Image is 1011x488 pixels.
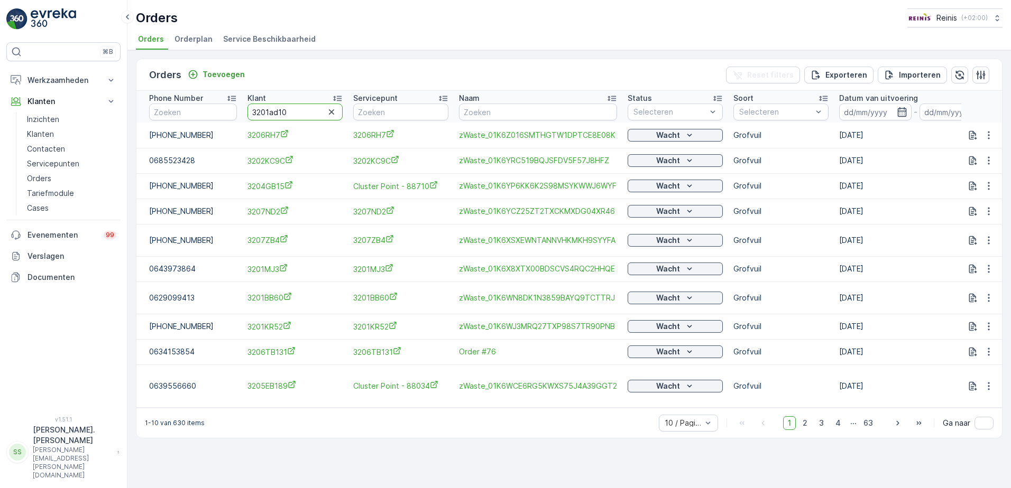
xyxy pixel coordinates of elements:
[9,444,26,461] div: SS
[656,181,680,191] p: Wacht
[936,13,957,23] p: Reinis
[656,321,680,332] p: Wacht
[149,104,237,120] input: Zoeken
[353,104,448,120] input: Zoeken
[353,93,398,104] p: Servicepunt
[459,181,617,191] span: zWaste_01K6YP6KK6K2S98MSYKWWJ6WYF
[353,321,448,332] span: 3201KR52
[353,380,448,391] span: Cluster Point - 88034
[859,416,878,430] span: 63
[733,130,829,140] p: Grofvuil
[920,104,992,120] input: dd/mm/yyyy
[353,234,448,246] a: 3207ZB4
[149,68,181,82] p: Orders
[27,272,116,283] p: Documenten
[733,181,829,191] p: Grofvuil
[353,292,448,303] a: 3201BB60
[6,425,121,480] button: SS[PERSON_NAME].[PERSON_NAME][PERSON_NAME][EMAIL_ADDRESS][PERSON_NAME][DOMAIN_NAME]
[733,206,829,217] p: Grofvuil
[839,93,918,104] p: Datum van uitvoering
[23,186,121,201] a: Tariefmodule
[247,380,343,391] a: 3205EB189
[878,67,947,83] button: Importeren
[247,292,343,303] a: 3201BB60
[739,107,812,117] p: Selecteren
[247,155,343,166] a: 3202KC9C
[203,69,245,80] p: Toevoegen
[103,48,113,56] p: ⌘B
[149,181,237,191] p: [PHONE_NUMBER]
[825,70,867,80] p: Exporteren
[656,155,680,166] p: Wacht
[914,106,917,118] p: -
[459,93,480,104] p: Naam
[733,93,753,104] p: Soort
[656,381,680,391] p: Wacht
[656,346,680,357] p: Wacht
[628,154,723,167] button: Wacht
[834,314,997,339] td: [DATE]
[106,231,114,239] p: 99
[834,256,997,281] td: [DATE]
[247,206,343,217] span: 3207ND2
[628,345,723,358] button: Wacht
[459,293,617,303] a: zWaste_01K6WN8DK1N3859BAYQ9TCTTRJ
[656,293,680,303] p: Wacht
[23,171,121,186] a: Orders
[459,264,617,274] a: zWaste_01K6X8XTX00BDSCVS4RQC2HHQE
[733,264,829,274] p: Grofvuil
[907,8,1003,27] button: Reinis(+02:00)
[223,34,316,44] span: Service Beschikbaarheid
[628,380,723,392] button: Wacht
[628,234,723,247] button: Wacht
[23,127,121,142] a: Klanten
[628,129,723,142] button: Wacht
[726,67,800,83] button: Reset filters
[183,68,249,81] button: Toevoegen
[247,321,343,332] span: 3201KR52
[353,206,448,217] span: 3207ND2
[149,264,237,274] p: 0643973864
[656,264,680,274] p: Wacht
[798,416,812,430] span: 2
[834,123,997,148] td: [DATE]
[27,96,99,107] p: Klanten
[459,155,617,166] span: zWaste_01K6YRC519BQJSFDV5F57J8HFZ
[247,93,266,104] p: Klant
[834,224,997,256] td: [DATE]
[834,364,997,407] td: [DATE]
[6,267,121,288] a: Documenten
[247,234,343,246] a: 3207ZB4
[850,416,857,430] p: ...
[247,181,343,192] a: 3204GB15
[149,155,237,166] p: 0685523428
[459,235,617,246] span: zWaste_01K6XSXEWNTANNVHKMKH9SYYFA
[834,148,997,173] td: [DATE]
[831,416,845,430] span: 4
[733,235,829,246] p: Grofvuil
[733,321,829,332] p: Grofvuil
[6,70,121,91] button: Werkzaamheden
[353,155,448,166] a: 3202KC9C
[27,144,65,154] p: Contacten
[839,104,912,120] input: dd/mm/yyyy
[459,206,617,217] a: zWaste_01K6YCZ25ZT2TXCKMXDG04XR46
[628,180,723,192] button: Wacht
[174,34,213,44] span: Orderplan
[814,416,829,430] span: 3
[633,107,706,117] p: Selecteren
[353,264,448,275] span: 3201MJ3
[149,321,237,332] p: [PHONE_NUMBER]
[149,381,237,391] p: 0639556660
[459,104,617,120] input: Zoeken
[27,230,97,240] p: Evenementen
[27,173,51,184] p: Orders
[459,321,617,332] span: zWaste_01K6WJ3MRQ27TXP98S7TR90PNB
